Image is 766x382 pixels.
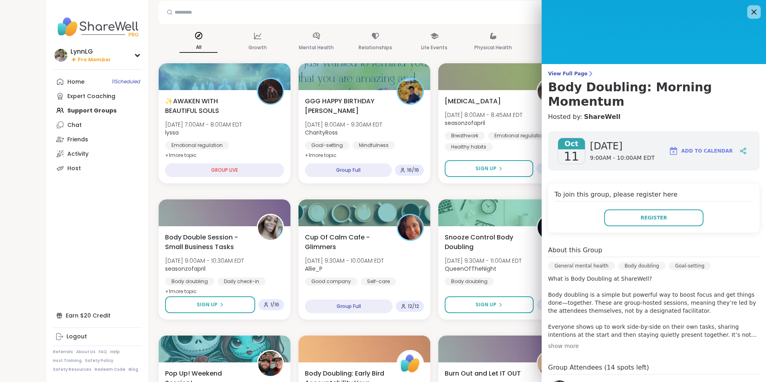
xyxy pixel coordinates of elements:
[421,43,448,52] p: Life Events
[548,363,760,374] h4: Group Attendees (14 spots left)
[361,277,396,285] div: Self-care
[85,358,113,364] a: Safety Policy
[248,43,267,52] p: Growth
[165,141,229,149] div: Emotional regulation
[445,143,493,151] div: Healthy habits
[165,233,248,252] span: Body Double Session - Small Business Tasks
[359,43,392,52] p: Relationships
[558,138,585,149] span: Oct
[538,79,562,104] img: seasonzofapril
[548,70,760,109] a: View Full PageBody Doubling: Morning Momentum
[445,97,501,106] span: [MEDICAL_DATA]
[53,147,142,161] a: Activity
[53,367,91,372] a: Safety Resources
[258,79,283,104] img: lyssa
[67,165,81,173] div: Host
[445,233,528,252] span: Snooze Control Body Doubling
[353,141,395,149] div: Mindfulness
[408,303,419,310] span: 12 / 12
[590,140,655,153] span: [DATE]
[641,214,667,221] span: Register
[67,333,87,341] div: Logout
[398,79,423,104] img: CharityRoss
[165,163,284,177] div: GROUP LIVE
[71,47,111,56] div: LynnLG
[445,132,485,140] div: Breathwork
[398,351,423,376] img: ShareWell
[53,308,142,323] div: Earn $20 Credit
[474,43,512,52] p: Physical Health
[67,78,85,86] div: Home
[197,301,218,308] span: Sign Up
[445,119,485,127] b: seasonzofapril
[270,302,279,308] span: 1 / 16
[548,342,760,350] div: show more
[398,215,423,240] img: Allie_P
[476,165,496,172] span: Sign Up
[95,367,125,372] a: Redeem Code
[305,121,382,129] span: [DATE] 8:00AM - 9:30AM EDT
[488,132,552,140] div: Emotional regulation
[53,89,142,103] a: Expert Coaching
[305,97,388,116] span: GGG HAPPY BIRTHDAY [PERSON_NAME]
[476,301,496,308] span: Sign Up
[445,160,533,177] button: Sign Up
[548,112,760,122] h4: Hosted by:
[99,349,107,355] a: FAQ
[604,209,704,226] button: Register
[548,245,602,255] h4: About this Group
[165,265,206,273] b: seasonzofapril
[305,257,384,265] span: [DATE] 9:30AM - 10:00AM EDT
[669,146,678,156] img: ShareWell Logomark
[53,330,142,344] a: Logout
[67,121,82,129] div: Chat
[445,369,521,378] span: Burn Out and Let IT OUT
[218,277,266,285] div: Daily check-in
[129,367,138,372] a: Blog
[538,215,562,240] img: QueenOfTheNight
[53,74,142,89] a: Home11Scheduled
[165,97,248,116] span: ✨AWAKEN WITH BEAUTIFUL SOULS
[445,111,522,119] span: [DATE] 8:00AM - 8:45AM EDT
[67,136,88,144] div: Friends
[445,277,494,285] div: Body doubling
[165,257,244,265] span: [DATE] 9:00AM - 10:30AM EDT
[258,215,283,240] img: seasonzofapril
[590,154,655,162] span: 9:00AM - 10:00AM EDT
[165,129,179,137] b: lyssa
[305,129,338,137] b: CharityRoss
[112,78,140,85] span: 11 Scheduled
[53,358,82,364] a: Host Training
[53,161,142,175] a: Host
[305,163,392,177] div: Group Full
[67,92,115,101] div: Expert Coaching
[179,42,218,53] p: All
[53,13,142,41] img: ShareWell Nav Logo
[305,300,393,313] div: Group Full
[258,351,283,376] img: Dom_F
[618,262,665,270] div: Body doubling
[554,190,753,201] h4: To join this group, please register here
[76,349,95,355] a: About Us
[445,257,522,265] span: [DATE] 9:30AM - 11:00AM EDT
[548,80,760,109] h3: Body Doubling: Morning Momentum
[548,262,615,270] div: General mental health
[54,49,67,62] img: LynnLG
[548,275,760,339] p: What is Body Doubling at ShareWell? Body doubling is a simple but powerful way to boost focus and...
[407,167,419,173] span: 16 / 16
[584,112,620,122] a: ShareWell
[538,351,562,376] img: dougr2026
[165,121,242,129] span: [DATE] 7:00AM - 8:00AM EDT
[165,296,255,313] button: Sign Up
[548,70,760,77] span: View Full Page
[165,277,214,285] div: Body doubling
[445,265,496,273] b: QueenOfTheNight
[110,349,120,355] a: Help
[305,233,388,252] span: Cup Of Calm Cafe - Glimmers
[681,147,733,155] span: Add to Calendar
[53,118,142,132] a: Chat
[78,56,111,63] span: Pro Member
[305,277,357,285] div: Good company
[305,265,323,273] b: Allie_P
[445,296,534,313] button: Sign Up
